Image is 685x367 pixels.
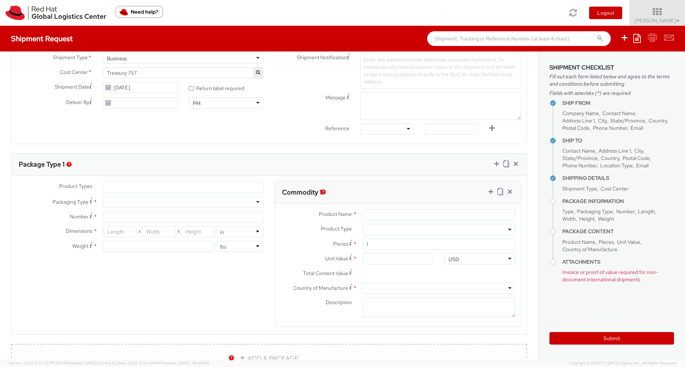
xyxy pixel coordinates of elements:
[562,117,595,124] span: Address Line 1
[142,226,176,237] input: Width
[193,100,201,107] div: PM
[562,110,599,117] span: Company Name
[303,270,348,277] span: Total Content Value
[610,117,645,124] span: State/Province
[325,255,348,262] span: Unit Value
[562,138,674,143] h4: Ship To
[562,125,590,131] span: Postal Code
[599,239,614,245] span: Pieces
[598,215,614,222] span: Weight
[189,83,245,92] label: Return label required
[176,226,181,237] span: X
[11,35,73,43] h4: Shipment Request
[562,147,595,154] span: Contact Name
[9,360,114,366] span: Server: 2025.17.0-327f6347098
[66,228,92,234] span: Dimensions
[577,208,613,215] span: Packaging Type
[297,54,347,61] span: Shipment Notification
[549,332,674,345] button: Submit
[599,147,631,154] span: Address Line 1
[623,155,650,161] span: Postal Code
[321,225,352,232] span: Product Type
[569,360,676,366] span: Copyright © [DATE]-[DATE] Agistix Inc., All Rights Reserved
[319,211,352,217] span: Product Name
[562,162,597,169] span: Phone Number
[325,94,346,101] span: Message
[616,208,635,215] span: Number
[107,70,260,76] span: Treasury 757
[562,155,598,161] span: State/Province
[631,125,643,131] span: Email
[293,285,348,291] span: Country of Manufacture
[325,125,349,132] span: Reference
[326,299,352,306] span: Description
[364,56,515,85] span: Enter any additional email addresses, separated by comma, for individuals who should receive noti...
[53,54,88,62] span: Shipment Type
[72,243,89,249] span: Weight
[602,110,635,117] span: Contact Name
[562,100,674,106] h4: Ship From
[562,199,674,204] h4: Package Information
[562,185,597,192] span: Shipment Type
[636,162,649,169] span: Email
[562,208,574,215] span: Type
[71,360,114,366] span: master, [DATE] 11:04:24
[638,208,655,215] span: Length
[562,269,658,283] span: Invoice or proof of value required for non-document international shipments
[562,259,674,265] h4: Attachments
[282,189,322,196] h3: Commodity 1
[649,117,667,124] span: Country
[115,6,163,18] button: Need help?
[593,125,627,131] span: Phone Number
[448,256,459,263] div: USD
[549,73,674,88] span: Fill out each form listed below and agree to the terms and conditions before submitting
[427,31,611,46] input: Shipment, Tracking or Reference Number (at least 4 chars)
[107,55,127,62] div: Business
[66,99,89,106] span: Deliver By
[562,175,674,181] h4: Shipping Details
[562,239,595,245] span: Product Name
[189,86,194,91] input: Return label required
[333,240,348,247] span: Pieces
[137,226,142,237] span: X
[562,215,576,222] span: Width
[115,360,210,366] span: Client: 2025.17.0-cb14447
[60,68,88,77] span: Cost Center
[53,199,89,205] span: Packaging Type
[6,6,106,20] img: rh-logistics-00dfa346123c4ec078e1.svg
[676,18,680,24] span: ▼
[70,213,89,220] span: Number
[103,226,137,237] input: Length
[634,17,680,24] span: [PERSON_NAME]
[601,155,619,161] span: Country
[617,239,640,245] span: Unit Value
[634,147,643,154] span: City
[579,215,595,222] span: Height
[19,161,65,168] h3: Package Type 1
[600,162,633,169] span: Location Type
[163,360,210,366] span: master, [DATE] 08:44:05
[181,226,215,237] input: Height
[598,117,607,124] span: City
[55,83,89,91] span: Shipment Date
[589,7,622,19] button: Logout
[549,89,674,97] span: Fields with asterisks (*) are required
[562,246,617,253] span: Country of Manufacture
[549,64,674,71] h3: Shipment Checklist
[103,67,264,78] span: Treasury 757
[562,229,674,234] h4: Package Content
[59,183,92,189] span: Product Types
[601,185,628,192] span: Cost Center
